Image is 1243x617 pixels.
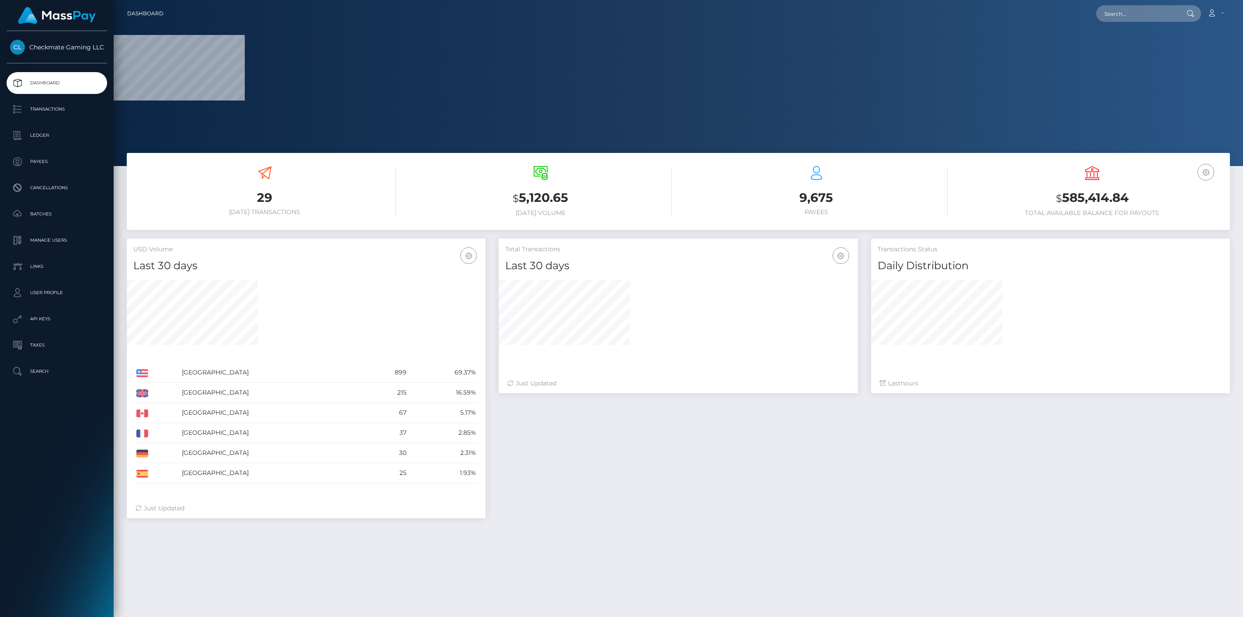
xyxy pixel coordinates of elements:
h6: [DATE] Volume [409,209,672,217]
img: MassPay Logo [18,7,96,24]
a: Taxes [7,334,107,356]
a: Payees [7,151,107,173]
h3: 5,120.65 [409,189,672,207]
p: Dashboard [10,76,104,90]
td: [GEOGRAPHIC_DATA] [179,363,364,383]
td: 16.59% [410,383,479,403]
td: [GEOGRAPHIC_DATA] [179,463,364,483]
td: 37 [364,423,410,443]
p: Ledger [10,129,104,142]
img: FR.png [136,430,148,437]
td: 215 [364,383,410,403]
h3: 9,675 [685,189,948,206]
h5: USD Volume [133,245,479,254]
div: Just Updated [507,379,849,388]
td: 899 [364,363,410,383]
p: Taxes [10,339,104,352]
td: 69.37% [410,363,479,383]
p: User Profile [10,286,104,299]
a: Manage Users [7,229,107,251]
p: Cancellations [10,181,104,194]
p: Search [10,365,104,378]
td: [GEOGRAPHIC_DATA] [179,423,364,443]
div: Just Updated [135,504,477,513]
h4: Last 30 days [505,258,851,274]
p: API Keys [10,312,104,326]
input: Search... [1096,5,1178,22]
a: Dashboard [127,4,163,23]
img: US.png [136,369,148,377]
td: 2.31% [410,443,479,463]
a: Cancellations [7,177,107,199]
td: [GEOGRAPHIC_DATA] [179,443,364,463]
td: [GEOGRAPHIC_DATA] [179,403,364,423]
p: Transactions [10,103,104,116]
a: Search [7,360,107,382]
h4: Last 30 days [133,258,479,274]
img: CA.png [136,409,148,417]
div: Last hours [880,379,1221,388]
h4: Daily Distribution [878,258,1223,274]
img: GB.png [136,389,148,397]
p: Payees [10,155,104,168]
h6: Total Available Balance for Payouts [961,209,1223,217]
td: 1.93% [410,463,479,483]
a: Transactions [7,98,107,120]
small: $ [1056,192,1062,205]
small: $ [513,192,519,205]
a: User Profile [7,282,107,304]
a: Batches [7,203,107,225]
td: 67 [364,403,410,423]
a: Ledger [7,125,107,146]
p: Batches [10,208,104,221]
a: Dashboard [7,72,107,94]
a: Links [7,256,107,277]
img: Checkmate Gaming LLC [10,40,25,55]
img: DE.png [136,450,148,458]
a: API Keys [7,308,107,330]
p: Manage Users [10,234,104,247]
p: Links [10,260,104,273]
td: 25 [364,463,410,483]
td: 2.85% [410,423,479,443]
h6: [DATE] Transactions [133,208,396,216]
td: 5.17% [410,403,479,423]
h3: 29 [133,189,396,206]
span: Checkmate Gaming LLC [7,43,107,51]
h6: Payees [685,208,948,216]
h5: Total Transactions [505,245,851,254]
h3: 585,414.84 [961,189,1223,207]
img: ES.png [136,470,148,478]
td: [GEOGRAPHIC_DATA] [179,383,364,403]
td: 30 [364,443,410,463]
h5: Transactions Status [878,245,1223,254]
